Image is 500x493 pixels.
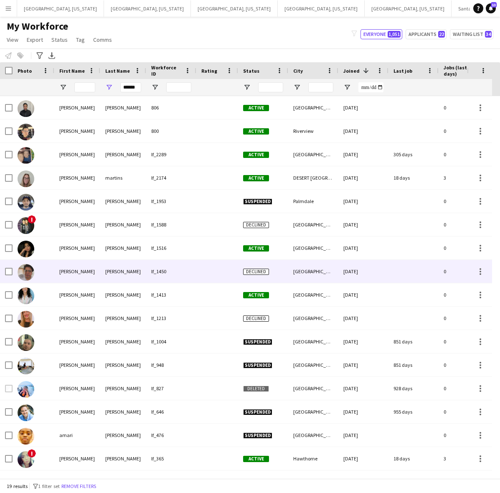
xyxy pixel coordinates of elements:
div: 0 [439,424,493,447]
div: [DATE] [338,330,388,353]
div: 955 days [388,400,439,423]
div: lf_365 [146,447,196,470]
img: Stephanie Martinez [18,287,34,304]
button: Open Filter Menu [59,84,67,91]
div: 0 [439,190,493,213]
div: lf_1413 [146,283,196,306]
div: 806 [146,96,196,119]
div: [DATE] [338,447,388,470]
span: Comms [93,36,112,43]
div: [GEOGRAPHIC_DATA] [288,213,338,236]
button: [GEOGRAPHIC_DATA], [US_STATE] [278,0,365,17]
span: Suspended [243,409,272,415]
div: lf_2174 [146,166,196,189]
span: Status [51,36,68,43]
div: [PERSON_NAME] [54,283,100,306]
div: [DATE] [338,236,388,259]
img: Christopher Martinez [18,194,34,211]
div: [PERSON_NAME] [100,143,146,166]
div: [PERSON_NAME] [54,119,100,142]
span: My Workforce [7,20,68,33]
span: Active [243,456,269,462]
button: [GEOGRAPHIC_DATA], [US_STATE] [104,0,191,17]
span: Joined [343,68,360,74]
a: Export [23,34,46,45]
div: [DATE] [338,424,388,447]
span: Active [243,105,269,111]
span: 22 [438,31,445,38]
span: Deleted [243,386,269,392]
div: [DATE] [338,213,388,236]
div: 0 [439,96,493,119]
div: 0 [439,283,493,306]
app-action-btn: Advanced filters [35,51,45,61]
div: 0 [439,400,493,423]
div: [PERSON_NAME] [100,190,146,213]
div: [DATE] [338,143,388,166]
button: Open Filter Menu [293,84,301,91]
a: 13 [486,3,496,13]
div: [PERSON_NAME] [54,260,100,283]
div: [GEOGRAPHIC_DATA] [288,400,338,423]
img: amari martin [18,428,34,445]
div: [PERSON_NAME] [54,377,100,400]
div: [GEOGRAPHIC_DATA] [288,377,338,400]
div: lf_1213 [146,307,196,330]
input: Status Filter Input [258,82,283,92]
div: 928 days [388,377,439,400]
div: [PERSON_NAME] [100,330,146,353]
div: [PERSON_NAME] [54,213,100,236]
div: [DATE] [338,119,388,142]
a: Comms [90,34,115,45]
span: Export [27,36,43,43]
div: [DATE] [338,166,388,189]
div: [GEOGRAPHIC_DATA] [288,283,338,306]
div: [DATE] [338,190,388,213]
div: 0 [439,236,493,259]
div: lf_646 [146,400,196,423]
div: [DATE] [338,96,388,119]
div: [PERSON_NAME] [54,143,100,166]
img: Manuel Martinez [18,264,34,281]
span: Declined [243,222,269,228]
input: Row Selection is disabled for this row (unchecked) [5,385,13,392]
img: Nayeli Martinez [18,217,34,234]
div: [PERSON_NAME] [100,400,146,423]
div: 18 days [388,166,439,189]
div: 851 days [388,353,439,376]
button: [GEOGRAPHIC_DATA], [US_STATE] [191,0,278,17]
span: Workforce ID [151,64,181,77]
span: Active [243,292,269,298]
div: 0 [439,213,493,236]
div: Riverview [288,119,338,142]
span: Status [243,68,259,74]
div: [GEOGRAPHIC_DATA] [288,307,338,330]
div: lf_1588 [146,213,196,236]
div: [PERSON_NAME] [54,400,100,423]
span: Rating [201,68,217,74]
div: [PERSON_NAME] [54,353,100,376]
span: Last job [393,68,412,74]
span: Suspended [243,432,272,439]
input: First Name Filter Input [74,82,95,92]
button: [GEOGRAPHIC_DATA], [US_STATE] [365,0,452,17]
div: lf_2289 [146,143,196,166]
button: [GEOGRAPHIC_DATA], [US_STATE] [17,0,104,17]
img: Sara Williams-Martin [18,147,34,164]
img: Alejandro Martinez [18,358,34,374]
span: View [7,36,18,43]
img: Joselin Martinez Diaz [18,241,34,257]
div: lf_1953 [146,190,196,213]
div: lf_1450 [146,260,196,283]
div: [PERSON_NAME] [100,447,146,470]
div: [PERSON_NAME] [100,283,146,306]
div: martins [100,166,146,189]
span: First Name [59,68,85,74]
div: 0 [439,307,493,330]
img: Shannon Martinez [18,311,34,328]
div: [DATE] [338,283,388,306]
input: Joined Filter Input [358,82,383,92]
div: [PERSON_NAME] [100,353,146,376]
div: [PERSON_NAME] [54,96,100,119]
app-action-btn: Export XLSX [47,51,57,61]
